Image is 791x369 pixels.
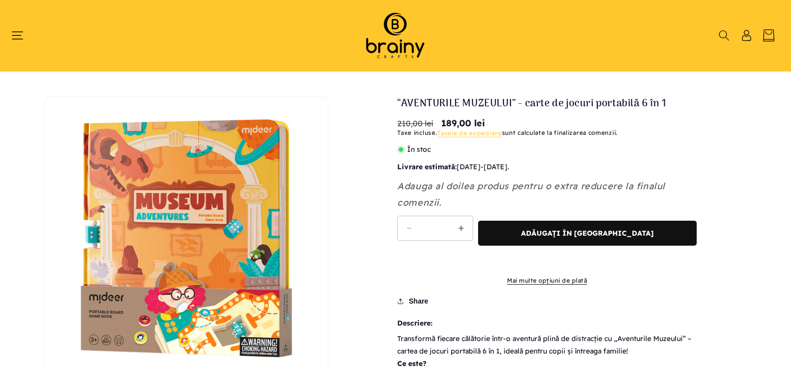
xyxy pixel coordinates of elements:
[397,128,697,138] div: Taxe incluse. sunt calculate la finalizarea comenzii.
[397,317,697,330] b: Descriere:
[397,276,697,285] a: Mai multe opțiuni de plată
[397,162,455,171] b: Livrare estimată
[484,162,508,171] span: [DATE]
[397,334,691,356] span: Transformă fiecare călătorie într-o aventură plină de distracție cu „Aventurile Muzeului” – carte...
[397,143,697,156] p: În stoc
[397,290,431,312] button: Share
[16,30,28,41] summary: Meniu
[397,161,697,173] p: : - .
[521,229,654,238] span: Adăugați în [GEOGRAPHIC_DATA]
[437,129,502,137] a: Taxele de expediere
[478,221,697,246] button: Adăugați în [GEOGRAPHIC_DATA]
[353,10,438,61] img: Brainy Crafts
[397,180,665,208] em: Adauga al doilea produs pentru o extra reducere la finalul comenzii.
[457,162,481,171] span: [DATE]
[441,116,485,130] span: 189,00 lei
[397,117,433,129] s: 210,00 lei
[718,30,730,41] summary: Căutați
[397,359,427,368] span: Ce este?
[397,96,667,111] h1: “AVENTURILE MUZEULUI” - carte de jocuri portabilă 6 în 1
